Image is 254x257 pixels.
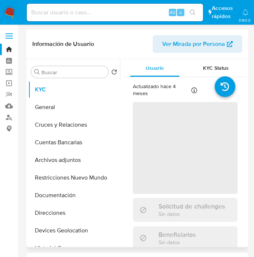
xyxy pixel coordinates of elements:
button: General [28,98,120,116]
button: Cuentas Bancarias [28,134,120,151]
p: Sin datos [159,239,196,246]
span: ‌ [133,102,237,194]
span: s [179,9,182,16]
button: search-icon [185,7,200,18]
a: Notificaciones [242,9,248,15]
span: Usuario [146,64,164,72]
div: Solicitud de challengesSin datos [133,198,237,222]
button: Documentación [28,187,120,204]
span: Ver Mirada por Persona [162,35,225,53]
input: Buscar usuario o caso... [27,8,203,17]
h1: Información de Usuario [32,40,94,48]
button: Volver al orden por defecto [111,69,117,77]
button: Devices Geolocation [28,222,120,239]
button: Ver Mirada por Persona [153,35,242,53]
div: BeneficiariosSin datos [133,226,237,250]
span: Accesos rápidos [212,4,235,20]
span: Alt [170,9,175,16]
button: KYC [28,81,120,98]
h3: Solicitud de challenges [159,202,225,210]
button: Restricciones Nuevo Mundo [28,169,120,187]
button: Buscar [34,69,40,75]
button: Cruces y Relaciones [28,116,120,134]
button: Direcciones [28,204,120,222]
button: Historial Casos [28,239,120,257]
p: Sin datos [159,210,225,217]
span: KYC Status [203,64,229,72]
h3: Beneficiarios [159,231,196,239]
button: Archivos adjuntos [28,151,120,169]
input: Buscar [41,69,105,76]
p: Actualizado hace 4 meses [133,83,189,97]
